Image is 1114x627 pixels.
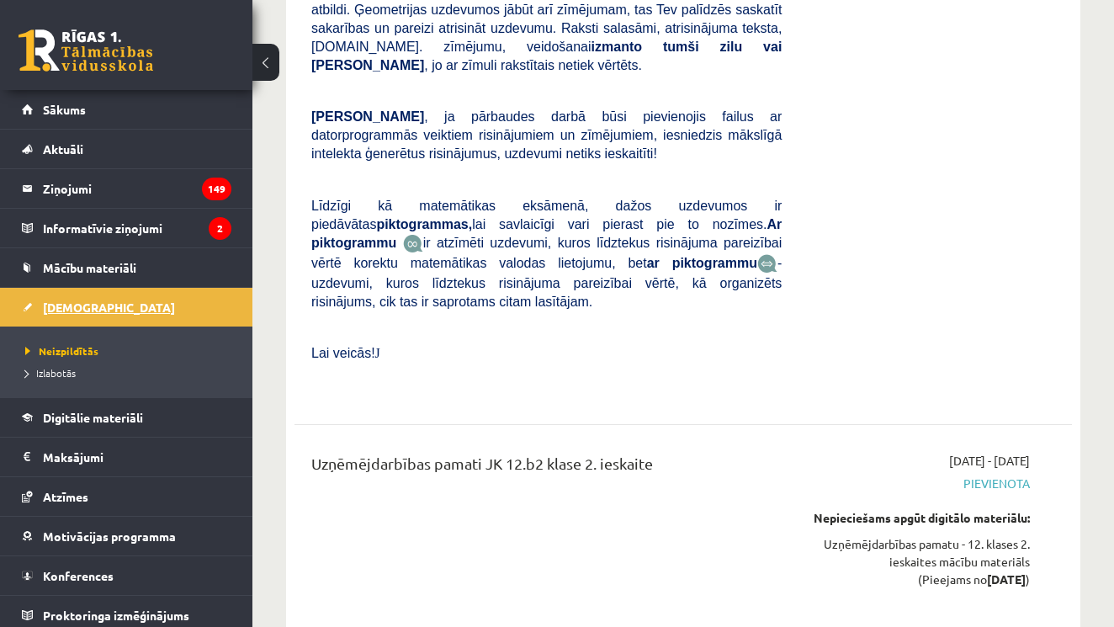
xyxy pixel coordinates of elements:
span: [DATE] - [DATE] [949,452,1030,470]
span: Digitālie materiāli [43,410,143,425]
div: Nepieciešams apgūt digitālo materiālu: [807,509,1030,527]
img: wKvN42sLe3LLwAAAABJRU5ErkJggg== [757,254,777,274]
span: Mācību materiāli [43,260,136,275]
a: Ziņojumi149 [22,169,231,208]
span: Atzīmes [43,489,88,504]
span: Konferences [43,568,114,583]
a: Mācību materiāli [22,248,231,287]
b: tumši zilu vai [PERSON_NAME] [311,40,782,72]
span: Proktoringa izmēģinājums [43,608,189,623]
b: ar piktogrammu [647,256,757,270]
span: [PERSON_NAME] [311,109,424,124]
span: Lai veicās! [311,346,375,360]
a: Izlabotās [25,365,236,380]
span: - uzdevumi, kuros līdztekus risinājuma pareizībai vērtē, kā organizēts risinājums, cik tas ir sap... [311,256,782,309]
legend: Maksājumi [43,438,231,476]
span: J [375,346,380,360]
span: [DEMOGRAPHIC_DATA] [43,300,175,315]
a: Rīgas 1. Tālmācības vidusskola [19,29,153,72]
a: Motivācijas programma [22,517,231,555]
span: Neizpildītās [25,344,98,358]
div: Uzņēmējdarbības pamati JK 12.b2 klase 2. ieskaite [311,452,782,483]
strong: [DATE] [987,571,1026,587]
span: ir atzīmēti uzdevumi, kuros līdztekus risinājuma pareizībai vērtē korektu matemātikas valodas lie... [311,236,782,270]
span: Sākums [43,102,86,117]
legend: Informatīvie ziņojumi [43,209,231,247]
span: Līdzīgi kā matemātikas eksāmenā, dažos uzdevumos ir piedāvātas lai savlaicīgi vari pierast pie to... [311,199,782,250]
a: Konferences [22,556,231,595]
span: , ja pārbaudes darbā būsi pievienojis failus ar datorprogrammās veiktiem risinājumiem un zīmējumi... [311,109,782,161]
b: piktogrammas, [376,217,472,231]
div: Uzņēmējdarbības pamatu - 12. klases 2. ieskaites mācību materiāls (Pieejams no ) [807,535,1030,588]
a: Neizpildītās [25,343,236,359]
span: Pievienota [807,475,1030,492]
a: Aktuāli [22,130,231,168]
i: 2 [209,217,231,240]
i: 149 [202,178,231,200]
b: Ar piktogrammu [311,217,782,250]
a: Informatīvie ziņojumi2 [22,209,231,247]
a: Maksājumi [22,438,231,476]
legend: Ziņojumi [43,169,231,208]
span: Motivācijas programma [43,529,176,544]
span: Aktuāli [43,141,83,157]
b: izmanto [591,40,642,54]
img: JfuEzvunn4EvwAAAAASUVORK5CYII= [403,234,423,253]
a: Sākums [22,90,231,129]
a: Atzīmes [22,477,231,516]
a: Digitālie materiāli [22,398,231,437]
span: Izlabotās [25,366,76,380]
a: [DEMOGRAPHIC_DATA] [22,288,231,327]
